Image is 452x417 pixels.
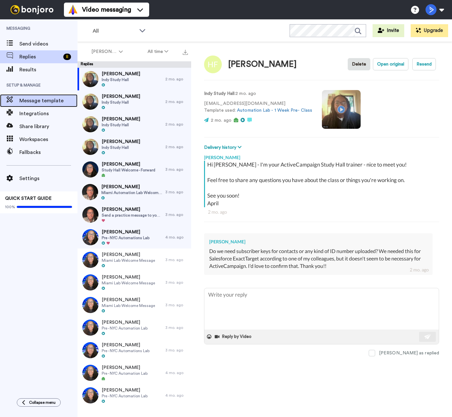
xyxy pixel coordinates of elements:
[82,229,98,245] img: ae982a69-0166-42bb-9f2c-4f2a3e6b7712-thumb.jpg
[228,60,297,69] div: [PERSON_NAME]
[102,364,148,371] span: [PERSON_NAME]
[102,326,148,331] span: Pre - NYC Automation Lab
[102,297,155,303] span: [PERSON_NAME]
[165,257,188,262] div: 3 mo. ago
[204,91,234,96] strong: Indy Study Hall
[5,204,15,209] span: 100%
[29,400,56,405] span: Collapse menu
[410,267,429,273] div: 2 mo. ago
[82,71,98,87] img: e146dabf-653b-4b08-8f94-433bb51c2250-thumb.jpg
[102,206,162,213] span: [PERSON_NAME]
[82,161,98,178] img: 90be09c3-9090-4328-ad72-cdc9032598d3-thumb.jpg
[77,339,191,361] a: [PERSON_NAME]Pre - NYC Automations Lab3 mo. ago
[91,48,118,55] span: [PERSON_NAME]
[165,325,188,330] div: 3 mo. ago
[165,76,188,82] div: 2 mo. ago
[102,116,140,122] span: [PERSON_NAME]
[209,239,427,245] div: [PERSON_NAME]
[77,361,191,384] a: [PERSON_NAME]Pre - NYC Automation Lab4 mo. ago
[165,144,188,149] div: 2 mo. ago
[373,58,408,70] button: Open original
[165,99,188,104] div: 2 mo. ago
[19,66,77,74] span: Results
[19,175,77,182] span: Settings
[19,136,77,143] span: Workspaces
[102,93,140,100] span: [PERSON_NAME]
[77,113,191,136] a: [PERSON_NAME]Indy Study Hall2 mo. ago
[79,46,135,57] button: [PERSON_NAME]
[102,274,155,280] span: [PERSON_NAME]
[77,181,191,203] a: [PERSON_NAME]Miami Automation Lab Welcome Message3 mo. ago
[82,5,131,14] span: Video messaging
[411,24,448,37] button: Upgrade
[17,398,61,407] button: Collapse menu
[77,158,191,181] a: [PERSON_NAME]Study Hall Welcome - Forward3 mo. ago
[77,271,191,294] a: [PERSON_NAME]Miami Lab Welcome Message3 mo. ago
[211,118,231,123] span: 2 mo. ago
[102,319,148,326] span: [PERSON_NAME]
[379,350,439,356] div: [PERSON_NAME] as replied
[102,138,140,145] span: [PERSON_NAME]
[77,61,191,68] div: Replies
[165,167,188,172] div: 3 mo. ago
[102,371,148,376] span: Pre - NYC Automation Lab
[102,258,155,263] span: Miami Lab Welcome Message
[165,280,188,285] div: 3 mo. ago
[77,316,191,339] a: [PERSON_NAME]Pre - NYC Automation Lab3 mo. ago
[77,136,191,158] a: [PERSON_NAME]Indy Study Hall2 mo. ago
[77,90,191,113] a: [PERSON_NAME]Indy Study Hall2 mo. ago
[19,123,77,130] span: Share library
[102,342,149,348] span: [PERSON_NAME]
[82,274,98,290] img: 619a7142-4653-4b11-94cc-5b15bda4e6fd-thumb.jpg
[93,27,136,35] span: All
[102,161,155,168] span: [PERSON_NAME]
[101,190,162,195] span: Miami Automation Lab Welcome Message
[204,90,312,97] p: : 2 mo. ago
[102,145,140,150] span: Indy Study Hall
[102,122,140,127] span: Indy Study Hall
[102,229,149,235] span: [PERSON_NAME]
[214,332,253,341] button: Reply by Video
[82,252,98,268] img: 619a7142-4653-4b11-94cc-5b15bda4e6fd-thumb.jpg
[181,47,190,56] button: Export all results that match these filters now.
[19,40,77,48] span: Send videos
[68,5,78,15] img: vm-color.svg
[63,54,71,60] div: 8
[208,209,435,215] div: 2 mo. ago
[102,100,140,105] span: Indy Study Hall
[102,303,155,308] span: Miami Lab Welcome Message
[209,248,427,262] div: Do we need subscriber keys for contacts or any kind of ID number uploaded? We needed this for Sal...
[102,235,149,240] span: Pre - NYC Automations Lab
[204,151,439,161] div: [PERSON_NAME]
[77,203,191,226] a: [PERSON_NAME]Send a practice message to yourself3 mo. ago
[165,393,188,398] div: 4 mo. ago
[82,320,98,336] img: 4c620bfa-5a14-4e54-bbf8-311104486737-thumb.jpg
[102,387,148,393] span: [PERSON_NAME]
[165,302,188,308] div: 3 mo. ago
[82,387,98,403] img: 4c620bfa-5a14-4e54-bbf8-311104486737-thumb.jpg
[82,184,98,200] img: 89541f56-276e-4800-934a-35b65bbf55f9-thumb.jpg
[82,297,98,313] img: 619a7142-4653-4b11-94cc-5b15bda4e6fd-thumb.jpg
[237,108,312,113] a: Automation Lab - 1 Week Pre- Class
[8,5,56,14] img: bj-logo-header-white.svg
[82,342,98,358] img: 7e1bb7f9-d988-44d6-bce0-1e916cf8182d-thumb.jpg
[204,100,312,114] p: [EMAIL_ADDRESS][DOMAIN_NAME] Template used:
[19,97,77,105] span: Message template
[101,184,162,190] span: [PERSON_NAME]
[82,365,98,381] img: 4c620bfa-5a14-4e54-bbf8-311104486737-thumb.jpg
[424,334,431,339] img: send-white.svg
[82,207,98,223] img: 2a17f991-dd61-4f27-8e15-d3e61d9d4a93-thumb.jpg
[19,148,77,156] span: Fallbacks
[77,294,191,316] a: [PERSON_NAME]Miami Lab Welcome Message3 mo. ago
[77,226,191,249] a: [PERSON_NAME]Pre - NYC Automations Lab4 mo. ago
[165,348,188,353] div: 3 mo. ago
[82,116,98,132] img: e146dabf-653b-4b08-8f94-433bb51c2250-thumb.jpg
[183,50,188,55] img: export.svg
[82,139,98,155] img: e146dabf-653b-4b08-8f94-433bb51c2250-thumb.jpg
[102,168,155,173] span: Study Hall Welcome - Forward
[19,110,77,117] span: Integrations
[373,24,404,37] button: Invite
[77,249,191,271] a: [PERSON_NAME]Miami Lab Welcome Message3 mo. ago
[207,161,437,207] div: Hi [PERSON_NAME] - I'm your ActiveCampaign Study Hall trainer - nice to meet you! Feel free to sh...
